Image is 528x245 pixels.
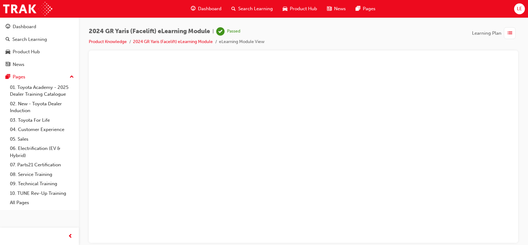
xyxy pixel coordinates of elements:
div: Passed [227,28,240,34]
a: 09. Technical Training [7,179,76,189]
button: Pages [2,71,76,83]
span: 2024 GR Yaris (Facelift) eLearning Module [89,28,210,35]
span: guage-icon [191,5,195,13]
span: Search Learning [238,5,273,12]
a: 06. Electrification (EV & Hybrid) [7,144,76,160]
span: news-icon [327,5,332,13]
div: Search Learning [12,36,47,43]
span: learningRecordVerb_PASS-icon [216,27,225,36]
span: search-icon [6,37,10,42]
button: DashboardSearch LearningProduct HubNews [2,20,76,71]
a: guage-iconDashboard [186,2,226,15]
a: 01. Toyota Academy - 2025 Dealer Training Catalogue [7,83,76,99]
a: 02. New - Toyota Dealer Induction [7,99,76,116]
span: Learning Plan [472,30,501,37]
span: search-icon [231,5,236,13]
span: prev-icon [68,233,73,240]
span: pages-icon [6,74,10,80]
a: 2024 GR Yaris (Facelift) eLearning Module [133,39,213,44]
li: eLearning Module View [219,38,264,46]
a: search-iconSearch Learning [226,2,278,15]
img: Trak [3,2,52,16]
a: Dashboard [2,21,76,33]
div: Pages [13,73,25,81]
div: Product Hub [13,48,40,55]
button: LE [514,3,525,14]
span: car-icon [6,49,10,55]
a: News [2,59,76,70]
a: 08. Service Training [7,170,76,179]
span: LE [517,5,522,12]
a: All Pages [7,198,76,208]
a: Search Learning [2,34,76,45]
span: up-icon [70,73,74,81]
span: Product Hub [290,5,317,12]
a: 03. Toyota For Life [7,116,76,125]
button: Learning Plan [472,27,518,39]
span: News [334,5,346,12]
a: news-iconNews [322,2,351,15]
span: news-icon [6,62,10,68]
a: 05. Sales [7,134,76,144]
a: 04. Customer Experience [7,125,76,134]
span: Pages [363,5,376,12]
a: 10. TUNE Rev-Up Training [7,189,76,198]
span: guage-icon [6,24,10,30]
span: | [212,28,214,35]
span: car-icon [283,5,287,13]
a: Product Knowledge [89,39,127,44]
a: Product Hub [2,46,76,58]
span: pages-icon [356,5,360,13]
a: car-iconProduct Hub [278,2,322,15]
span: list-icon [508,29,512,37]
a: 07. Parts21 Certification [7,160,76,170]
a: pages-iconPages [351,2,380,15]
div: Dashboard [13,23,36,30]
div: News [13,61,24,68]
span: Dashboard [198,5,221,12]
